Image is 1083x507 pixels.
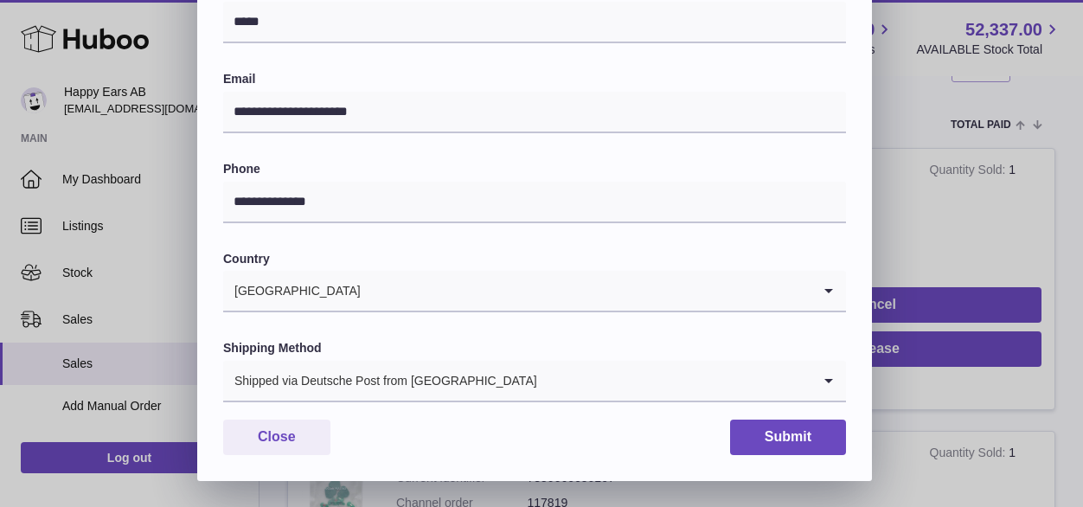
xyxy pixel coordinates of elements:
[223,251,846,267] label: Country
[223,340,846,356] label: Shipping Method
[223,161,846,177] label: Phone
[730,420,846,455] button: Submit
[362,271,811,311] input: Search for option
[223,361,846,402] div: Search for option
[538,361,811,401] input: Search for option
[223,420,330,455] button: Close
[223,361,538,401] span: Shipped via Deutsche Post from [GEOGRAPHIC_DATA]
[223,271,362,311] span: [GEOGRAPHIC_DATA]
[223,71,846,87] label: Email
[223,271,846,312] div: Search for option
